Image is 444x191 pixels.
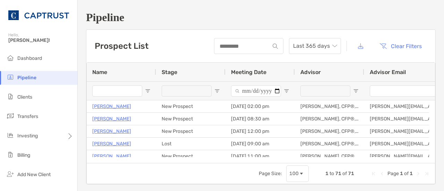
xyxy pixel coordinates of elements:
[410,171,413,176] span: 1
[6,151,15,159] img: billing icon
[295,100,364,112] div: [PERSON_NAME], CFP®, CLU®
[156,125,225,137] div: New Prospect
[6,73,15,81] img: pipeline icon
[353,88,359,94] button: Open Filter Menu
[145,88,151,94] button: Open Filter Menu
[284,88,289,94] button: Open Filter Menu
[92,102,131,111] a: [PERSON_NAME]
[17,94,32,100] span: Clients
[17,113,38,119] span: Transfers
[295,150,364,162] div: [PERSON_NAME], CFP®, CLU®
[6,92,15,101] img: clients icon
[92,115,131,123] a: [PERSON_NAME]
[17,152,30,158] span: Billing
[330,171,334,176] span: to
[6,112,15,120] img: transfers icon
[92,152,131,161] a: [PERSON_NAME]
[225,138,295,150] div: [DATE] 09:00 am
[17,75,36,81] span: Pipeline
[156,138,225,150] div: Lost
[225,100,295,112] div: [DATE] 02:00 pm
[8,37,73,43] span: [PERSON_NAME]!
[17,172,51,178] span: Add New Client
[374,38,427,54] button: Clear Filters
[335,171,341,176] span: 71
[214,88,220,94] button: Open Filter Menu
[225,150,295,162] div: [DATE] 11:00 am
[371,171,376,176] div: First Page
[17,133,38,139] span: Investing
[286,165,309,182] div: Page Size
[416,171,421,176] div: Next Page
[293,38,337,54] span: Last 365 days
[400,171,403,176] span: 1
[95,41,148,51] h3: Prospect List
[387,171,399,176] span: Page
[162,69,177,75] span: Stage
[86,11,436,24] h1: Pipeline
[6,170,15,178] img: add_new_client icon
[6,54,15,62] img: dashboard icon
[300,69,321,75] span: Advisor
[6,131,15,139] img: investing icon
[17,55,42,61] span: Dashboard
[404,171,409,176] span: of
[348,171,354,176] span: 71
[295,138,364,150] div: [PERSON_NAME], CFP®, CLU®
[273,44,278,49] img: input icon
[156,113,225,125] div: New Prospect
[325,171,328,176] span: 1
[289,171,299,176] div: 100
[231,85,281,97] input: Meeting Date Filter Input
[342,171,347,176] span: of
[156,100,225,112] div: New Prospect
[231,69,266,75] span: Meeting Date
[295,113,364,125] div: [PERSON_NAME], CFP®, CLU®
[370,69,406,75] span: Advisor Email
[259,171,282,176] div: Page Size:
[92,85,142,97] input: Name Filter Input
[92,139,131,148] a: [PERSON_NAME]
[92,127,131,136] a: [PERSON_NAME]
[225,113,295,125] div: [DATE] 08:30 am
[92,69,107,75] span: Name
[424,171,429,176] div: Last Page
[156,150,225,162] div: New Prospect
[295,125,364,137] div: [PERSON_NAME], CFP®, CLU®
[8,3,69,28] img: CAPTRUST Logo
[379,171,385,176] div: Previous Page
[225,125,295,137] div: [DATE] 12:00 pm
